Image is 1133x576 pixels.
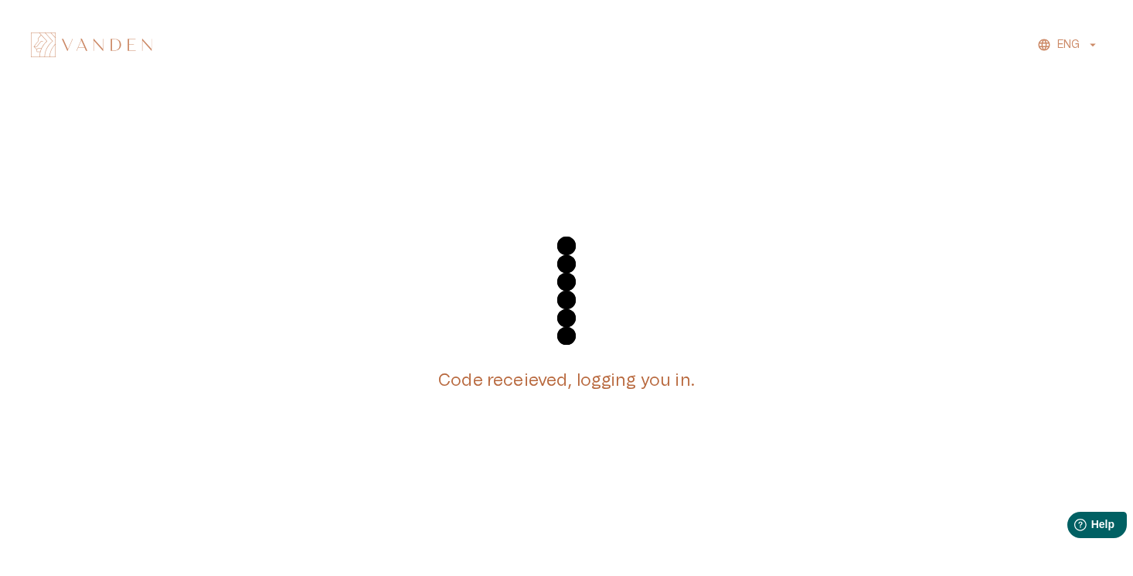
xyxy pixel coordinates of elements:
[1057,37,1080,53] p: ENG
[1012,506,1133,549] iframe: Help widget launcher
[438,370,695,392] h5: Code receieved, logging you in.
[31,32,152,57] img: Vanden logo
[1035,34,1102,56] button: ENG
